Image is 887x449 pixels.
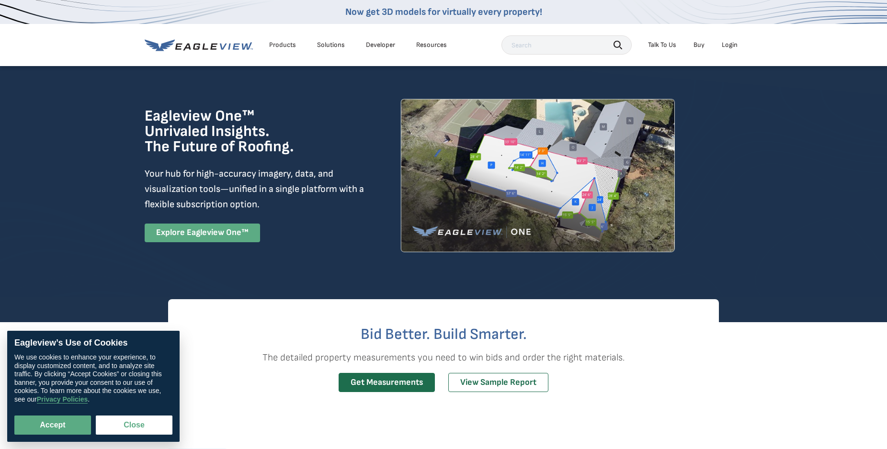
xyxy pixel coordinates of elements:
div: Products [269,41,296,49]
a: Privacy Policies [37,395,88,404]
div: We use cookies to enhance your experience, to display customized content, and to analyze site tra... [14,353,172,404]
h2: Bid Better. Build Smarter. [168,327,719,342]
div: Resources [416,41,447,49]
button: Close [96,415,172,435]
div: Login [722,41,738,49]
div: Eagleview’s Use of Cookies [14,338,172,348]
div: Talk To Us [648,41,676,49]
a: Explore Eagleview One™ [145,224,260,242]
p: Your hub for high-accuracy imagery, data, and visualization tools—unified in a single platform wi... [145,166,366,212]
p: The detailed property measurements you need to win bids and order the right materials. [168,350,719,365]
h1: Eagleview One™ Unrivaled Insights. The Future of Roofing. [145,109,342,155]
div: Solutions [317,41,345,49]
a: View Sample Report [448,373,548,393]
a: Developer [366,41,395,49]
a: Buy [694,41,705,49]
button: Accept [14,415,91,435]
input: Search [501,35,632,55]
a: Get Measurements [339,373,435,393]
a: Now get 3D models for virtually every property! [345,6,542,18]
